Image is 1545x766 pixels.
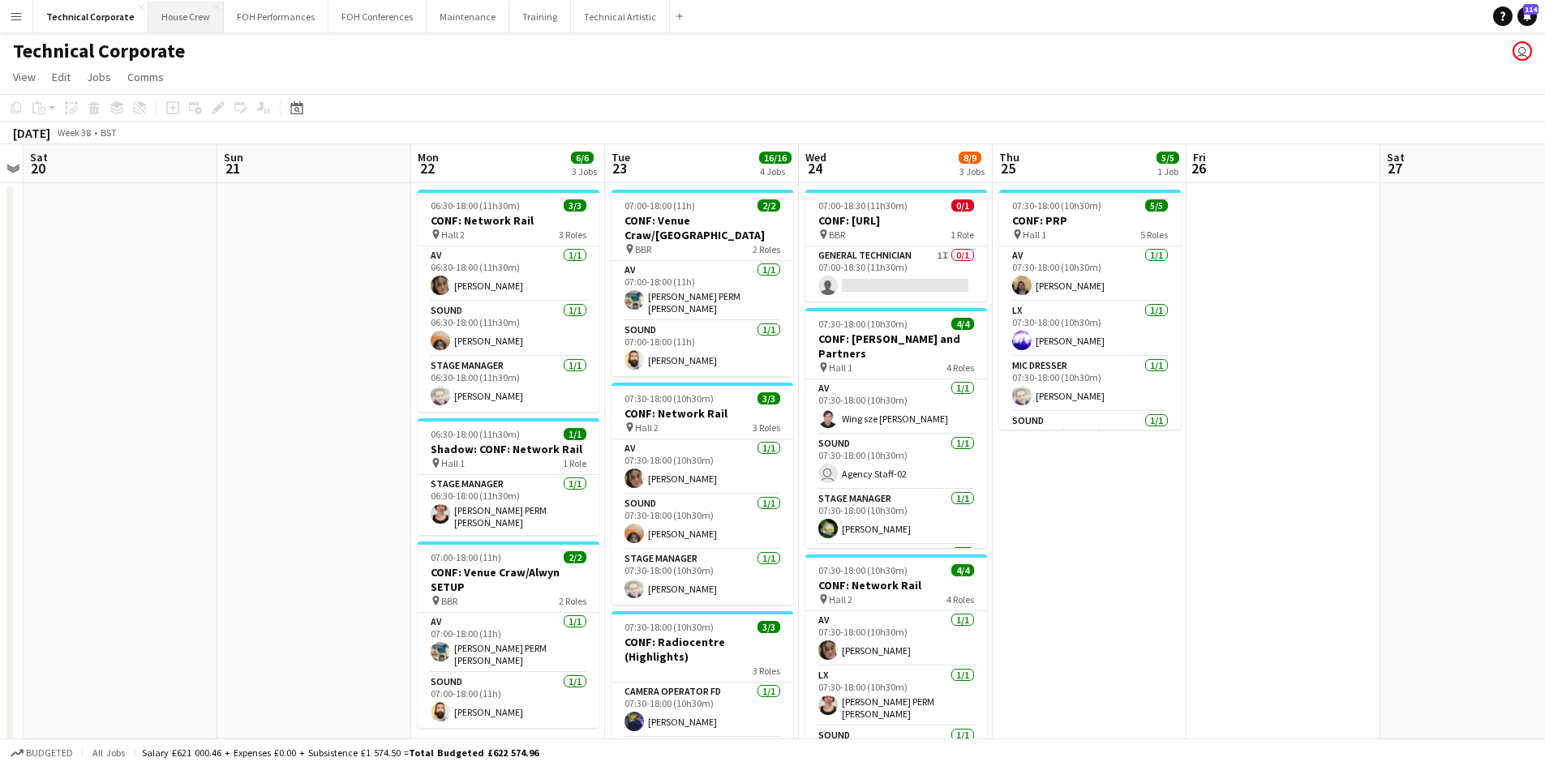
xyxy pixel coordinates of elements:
h3: CONF: Venue Craw/[GEOGRAPHIC_DATA] [612,213,793,242]
h3: Shadow: CONF: Network Rail [418,442,599,456]
span: Hall 1 [441,457,465,469]
app-card-role: Stage Manager1/106:30-18:00 (11h30m)[PERSON_NAME] PERM [PERSON_NAME] [418,475,599,535]
button: Training [509,1,571,32]
span: View [13,70,36,84]
app-card-role: LX1/107:30-18:00 (10h30m)[PERSON_NAME] PERM [PERSON_NAME] [805,666,987,726]
span: 07:30-18:00 (10h30m) [818,318,908,330]
app-card-role: Streaming Engineer FD1/1 [805,545,987,600]
app-card-role: Sound1/107:30-18:00 (10h30m) [999,412,1181,472]
app-card-role: Camera Operator FD1/107:30-18:00 (10h30m)[PERSON_NAME] [612,683,793,738]
span: 2 Roles [753,243,780,255]
app-card-role: Mic Dresser1/107:30-18:00 (10h30m)[PERSON_NAME] [999,357,1181,412]
app-card-role: General Technician1I0/107:00-18:30 (11h30m) [805,246,987,302]
app-card-role: AV1/107:30-18:00 (10h30m)[PERSON_NAME] [999,246,1181,302]
h3: CONF: Radiocentre (Highlights) [612,635,793,664]
app-card-role: Stage Manager1/106:30-18:00 (11h30m)[PERSON_NAME] [418,357,599,412]
app-user-avatar: Abby Hubbard [1513,41,1532,61]
div: BST [101,126,117,139]
span: 27 [1384,159,1405,178]
span: 3/3 [757,621,780,633]
button: House Crew [148,1,224,32]
app-card-role: Sound1/107:30-18:00 (10h30m) Agency Staff-02 [805,434,987,490]
div: 1 Job [1157,165,1178,178]
app-card-role: AV1/107:30-18:00 (10h30m)[PERSON_NAME] [805,611,987,666]
span: 24 [803,159,826,178]
span: Hall 1 [829,362,852,374]
span: 1/1 [564,428,586,440]
span: Sat [1387,150,1405,165]
app-job-card: 06:30-18:00 (11h30m)1/1Shadow: CONF: Network Rail Hall 11 RoleStage Manager1/106:30-18:00 (11h30m... [418,418,599,535]
h1: Technical Corporate [13,39,185,63]
span: Edit [52,70,71,84]
span: Jobs [87,70,111,84]
span: 07:00-18:00 (11h) [431,551,501,563]
span: 1 Role [563,457,586,469]
app-card-role: AV1/107:30-18:00 (10h30m)Wing sze [PERSON_NAME] [805,379,987,434]
div: 4 Jobs [760,165,791,178]
span: Hall 1 [1023,229,1046,241]
button: Technical Artistic [571,1,670,32]
app-card-role: Stage Manager1/107:30-18:00 (10h30m)[PERSON_NAME] [612,550,793,605]
span: All jobs [89,747,128,759]
span: Wed [805,150,826,165]
app-job-card: 07:30-18:00 (10h30m)5/5CONF: PRP Hall 15 RolesAV1/107:30-18:00 (10h30m)[PERSON_NAME]LX1/107:30-18... [999,190,1181,430]
span: Sun [224,150,243,165]
span: 5/5 [1145,199,1168,212]
span: 16/16 [759,152,792,164]
app-card-role: Sound1/107:00-18:00 (11h)[PERSON_NAME] [612,321,793,376]
span: BBR [635,243,651,255]
span: 26 [1191,159,1206,178]
span: Mon [418,150,439,165]
app-card-role: Sound1/107:30-18:00 (10h30m)[PERSON_NAME] [612,494,793,550]
span: Comms [127,70,164,84]
button: Maintenance [427,1,509,32]
app-job-card: 06:30-18:00 (11h30m)3/3CONF: Network Rail Hall 23 RolesAV1/106:30-18:00 (11h30m)[PERSON_NAME]Soun... [418,190,599,412]
app-card-role: AV1/107:00-18:00 (11h)[PERSON_NAME] PERM [PERSON_NAME] [612,261,793,321]
span: 07:30-18:00 (10h30m) [624,621,714,633]
span: 07:30-18:00 (10h30m) [624,392,714,404]
span: 23 [609,159,630,178]
app-card-role: Stage Manager1/107:30-18:00 (10h30m)[PERSON_NAME] [805,490,987,545]
app-card-role: LX1/107:30-18:00 (10h30m)[PERSON_NAME] [999,302,1181,357]
span: 6/6 [571,152,594,164]
h3: CONF: [URL] [805,213,987,228]
app-job-card: 07:00-18:00 (11h)2/2CONF: Venue Craw/Alwyn SETUP BBR2 RolesAV1/107:00-18:00 (11h)[PERSON_NAME] PE... [418,541,599,728]
a: Jobs [80,66,118,88]
span: 3 Roles [559,229,586,241]
app-job-card: 07:00-18:00 (11h)2/2CONF: Venue Craw/[GEOGRAPHIC_DATA] BBR2 RolesAV1/107:00-18:00 (11h)[PERSON_NA... [612,190,793,376]
span: 5/5 [1157,152,1179,164]
span: 21 [221,159,243,178]
app-card-role: Sound1/106:30-18:00 (11h30m)[PERSON_NAME] [418,302,599,357]
span: Tue [612,150,630,165]
a: View [6,66,42,88]
span: Hall 2 [829,593,852,606]
span: 2/2 [757,199,780,212]
app-card-role: AV1/107:30-18:00 (10h30m)[PERSON_NAME] [612,439,793,494]
a: 114 [1517,6,1537,26]
span: Week 38 [54,126,94,139]
span: 1 Role [951,229,974,241]
app-job-card: 07:30-18:00 (10h30m)4/4CONF: [PERSON_NAME] and Partners Hall 14 RolesAV1/107:30-18:00 (10h30m)Win... [805,308,987,548]
span: 4/4 [951,318,974,330]
span: 22 [415,159,439,178]
span: 3 Roles [753,422,780,434]
app-job-card: 07:30-18:00 (10h30m)3/3CONF: Network Rail Hall 23 RolesAV1/107:30-18:00 (10h30m)[PERSON_NAME]Soun... [612,383,793,605]
h3: CONF: PRP [999,213,1181,228]
h3: CONF: [PERSON_NAME] and Partners [805,332,987,361]
span: Fri [1193,150,1206,165]
span: 2 Roles [559,595,586,607]
h3: CONF: Network Rail [612,406,793,421]
button: Budgeted [8,744,75,762]
span: 3/3 [757,392,780,404]
span: 07:30-18:00 (10h30m) [818,564,908,576]
span: 114 [1523,4,1539,15]
span: Total Budgeted £622 574.96 [409,747,539,759]
div: [DATE] [13,125,50,141]
span: 3/3 [564,199,586,212]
